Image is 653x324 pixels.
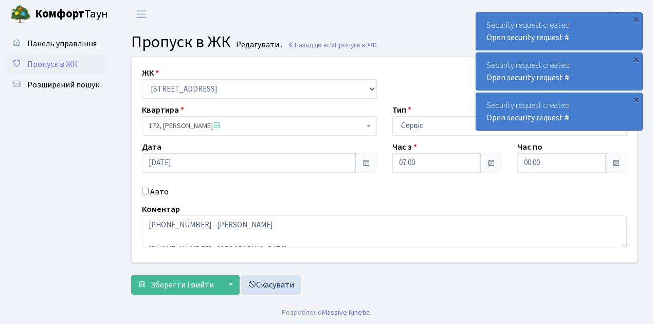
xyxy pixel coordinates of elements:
span: Таун [35,6,108,23]
span: 172, Поздєєва Анастасія Сергіївна <span class='la la-check-square text-success'></span> [142,116,377,136]
a: Назад до всіхПропуск в ЖК [287,40,377,50]
small: Редагувати . [234,40,282,50]
label: Час по [517,141,542,153]
span: Панель управління [27,38,97,49]
label: Тип [392,104,411,116]
div: Security request created [476,53,642,90]
span: 172, Поздєєва Анастасія Сергіївна <span class='la la-check-square text-success'></span> [149,121,364,131]
button: Зберегти і вийти [131,275,221,295]
a: Open security request # [486,112,569,123]
textarea: [PHONE_NUMBER] - [PERSON_NAME] [PHONE_NUMBER] - [GEOGRAPHIC_DATA] Прошу надати пропуск з [DATE] п... [142,215,627,247]
span: Пропуск в ЖК [131,30,231,54]
a: Скасувати [241,275,301,295]
div: Security request created [476,13,642,50]
div: × [631,14,641,24]
a: Пропуск в ЖК [5,54,108,75]
label: Коментар [142,203,180,215]
label: ЖК [142,67,159,79]
a: Панель управління [5,33,108,54]
span: Розширений пошук [27,79,99,91]
label: Авто [150,186,169,198]
label: Дата [142,141,161,153]
img: logo.png [10,4,31,25]
a: Розширений пошук [5,75,108,95]
span: Зберегти і вийти [151,279,214,291]
span: Пропуск в ЖК [27,59,78,70]
label: Час з [392,141,417,153]
div: × [631,54,641,64]
b: ВЛ2 -. К. [609,9,641,20]
a: Open security request # [486,72,569,83]
div: Розроблено . [282,307,371,318]
button: Переключити навігацію [129,6,154,23]
a: Massive Kinetic [322,307,370,318]
b: Комфорт [35,6,84,22]
span: Пропуск в ЖК [335,40,377,50]
label: Квартира [142,104,184,116]
a: ВЛ2 -. К. [609,8,641,21]
div: Security request created [476,93,642,130]
a: Open security request # [486,32,569,43]
div: × [631,94,641,104]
